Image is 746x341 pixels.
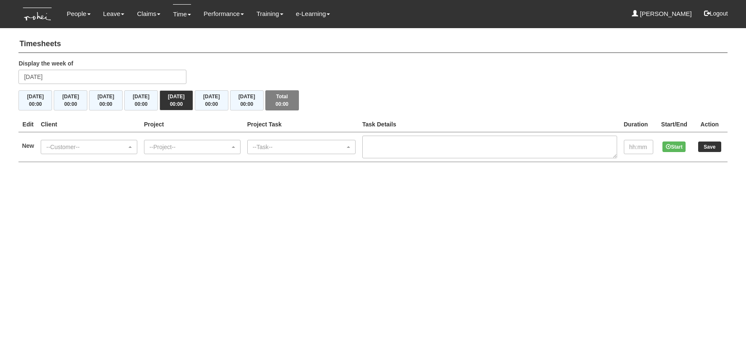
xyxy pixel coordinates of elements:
[257,4,283,24] a: Training
[657,117,692,132] th: Start/End
[711,307,738,333] iframe: chat widget
[620,117,657,132] th: Duration
[698,142,721,152] input: Save
[18,90,52,110] button: [DATE]00:00
[195,90,228,110] button: [DATE]00:00
[359,117,620,132] th: Task Details
[247,140,356,154] button: --Task--
[692,117,727,132] th: Action
[265,90,299,110] button: Total00:00
[89,90,123,110] button: [DATE]00:00
[173,4,191,24] a: Time
[275,101,288,107] span: 00:00
[253,143,345,151] div: --Task--
[632,4,692,24] a: [PERSON_NAME]
[135,101,148,107] span: 00:00
[144,140,241,154] button: --Project--
[149,143,230,151] div: --Project--
[29,101,42,107] span: 00:00
[18,36,727,53] h4: Timesheets
[41,140,137,154] button: --Customer--
[240,101,253,107] span: 00:00
[141,117,244,132] th: Project
[296,4,330,24] a: e-Learning
[22,142,34,150] label: New
[244,117,359,132] th: Project Task
[204,4,244,24] a: Performance
[37,117,141,132] th: Client
[170,101,183,107] span: 00:00
[124,90,158,110] button: [DATE]00:00
[160,90,193,110] button: [DATE]00:00
[18,59,73,68] label: Display the week of
[18,117,37,132] th: Edit
[54,90,87,110] button: [DATE]00:00
[205,101,218,107] span: 00:00
[18,90,727,110] div: Timesheet Week Summary
[624,140,653,154] input: hh:mm
[230,90,264,110] button: [DATE]00:00
[46,143,127,151] div: --Customer--
[662,142,686,152] button: Start
[103,4,125,24] a: Leave
[67,4,91,24] a: People
[137,4,160,24] a: Claims
[99,101,113,107] span: 00:00
[64,101,77,107] span: 00:00
[698,3,734,24] button: Logout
